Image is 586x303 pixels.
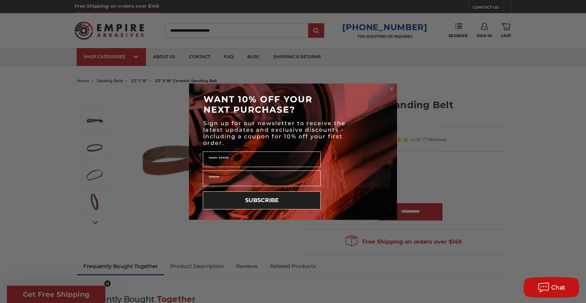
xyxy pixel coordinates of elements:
button: Close dialog [388,85,395,92]
span: Chat [551,284,566,291]
button: SUBSCRIBE [203,191,321,209]
input: Email [203,171,321,186]
span: WANT 10% OFF YOUR NEXT PURCHASE? [204,94,312,115]
button: Chat [524,277,579,298]
span: Sign up for our newsletter to receive the latest updates and exclusive discounts - including a co... [203,120,346,146]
